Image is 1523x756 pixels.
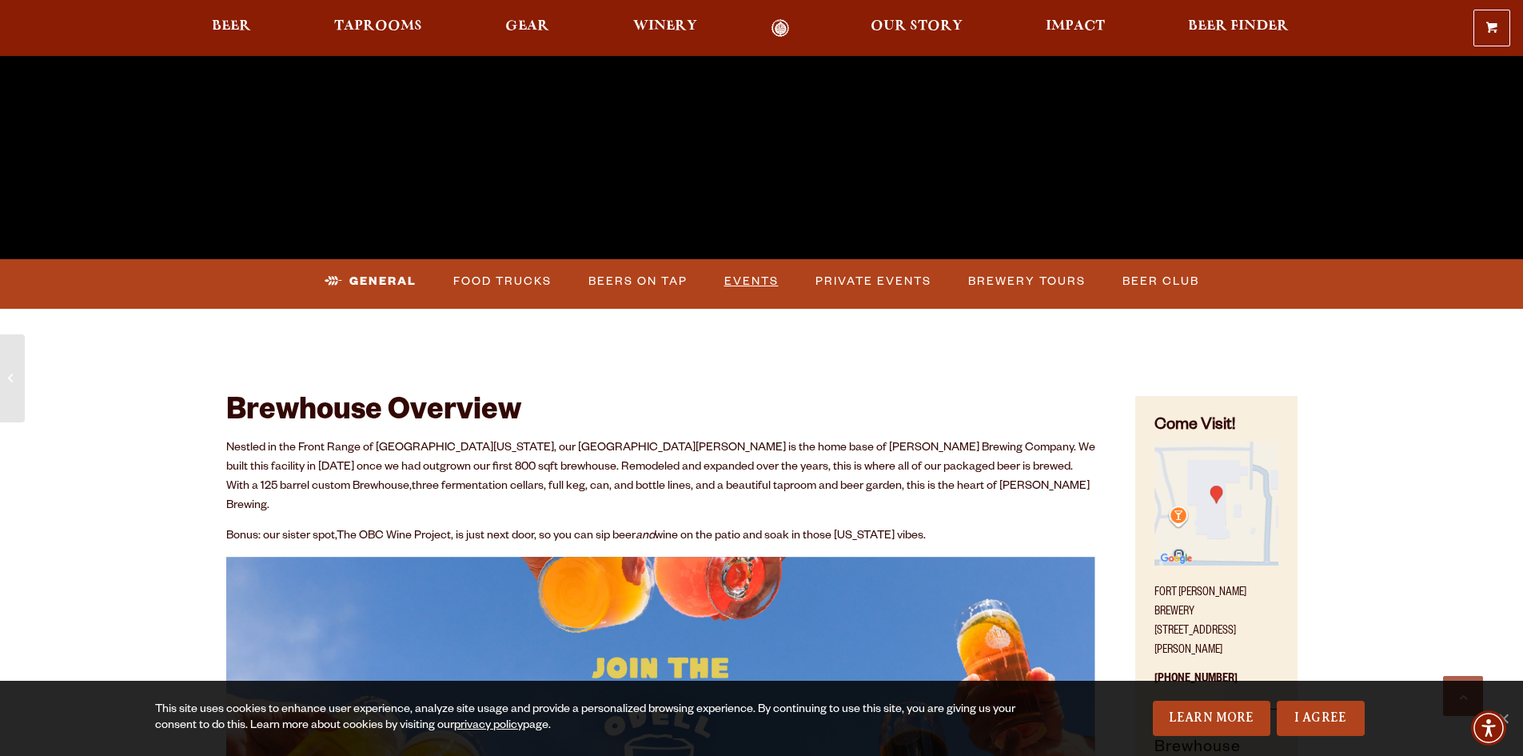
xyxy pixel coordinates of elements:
[1035,19,1115,38] a: Impact
[1046,20,1105,33] span: Impact
[1154,661,1278,710] p: [PHONE_NUMBER]
[809,263,938,300] a: Private Events
[962,263,1092,300] a: Brewery Tours
[324,19,433,38] a: Taprooms
[1154,415,1278,438] h4: Come Visit!
[1154,574,1278,661] p: Fort [PERSON_NAME] Brewery [STREET_ADDRESS][PERSON_NAME]
[1116,263,1206,300] a: Beer Club
[751,19,811,38] a: Odell Home
[212,20,251,33] span: Beer
[1443,676,1483,716] a: Scroll to top
[495,19,560,38] a: Gear
[1154,442,1278,565] img: Small thumbnail of location on map
[633,20,697,33] span: Winery
[226,439,1096,516] p: Nestled in the Front Range of [GEOGRAPHIC_DATA][US_STATE], our [GEOGRAPHIC_DATA][PERSON_NAME] is ...
[582,263,694,300] a: Beers on Tap
[1471,710,1506,746] div: Accessibility Menu
[1154,558,1278,570] a: Find on Google Maps (opens in a new window)
[226,396,1096,431] h2: Brewhouse Overview
[1178,19,1299,38] a: Beer Finder
[623,19,708,38] a: Winery
[226,527,1096,546] p: Bonus: our sister spot, , is just next door, so you can sip beer wine on the patio and soak in th...
[226,481,1090,513] span: three fermentation cellars, full keg, can, and bottle lines, and a beautiful taproom and beer gar...
[871,20,963,33] span: Our Story
[201,19,261,38] a: Beer
[505,20,549,33] span: Gear
[718,263,785,300] a: Events
[1277,701,1365,736] a: I Agree
[860,19,973,38] a: Our Story
[447,263,558,300] a: Food Trucks
[454,720,523,733] a: privacy policy
[337,530,451,543] a: The OBC Wine Project
[318,263,423,300] a: General
[1153,701,1270,736] a: Learn More
[334,20,422,33] span: Taprooms
[155,702,1021,734] div: This site uses cookies to enhance user experience, analyze site usage and provide a personalized ...
[1188,20,1289,33] span: Beer Finder
[636,530,655,543] em: and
